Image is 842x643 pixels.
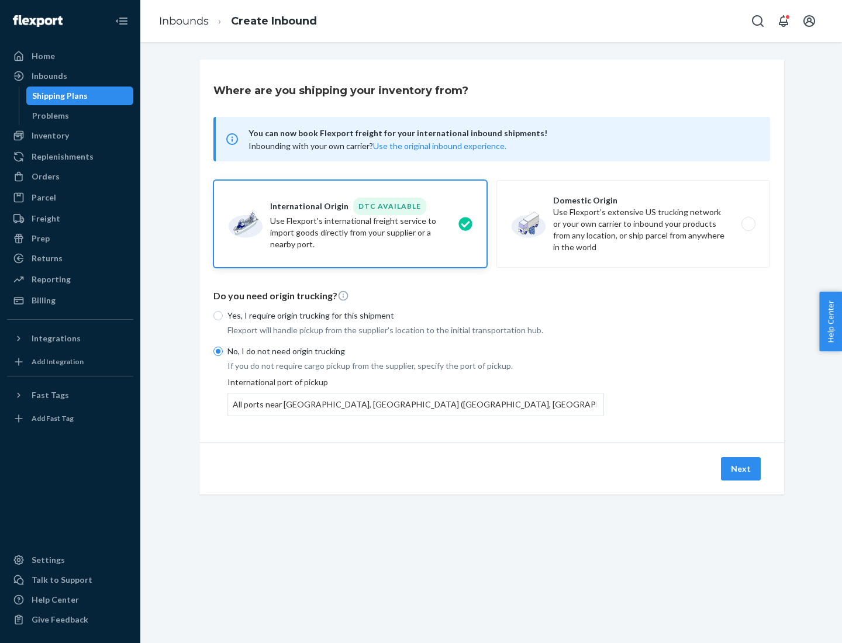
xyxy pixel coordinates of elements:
[32,110,69,122] div: Problems
[213,83,468,98] h3: Where are you shipping your inventory from?
[32,274,71,285] div: Reporting
[7,291,133,310] a: Billing
[13,15,63,27] img: Flexport logo
[32,70,67,82] div: Inbounds
[7,47,133,65] a: Home
[110,9,133,33] button: Close Navigation
[7,571,133,589] a: Talk to Support
[7,610,133,629] button: Give Feedback
[7,167,133,186] a: Orders
[32,554,65,566] div: Settings
[249,126,756,140] span: You can now book Flexport freight for your international inbound shipments!
[32,413,74,423] div: Add Fast Tag
[746,9,769,33] button: Open Search Box
[373,140,506,152] button: Use the original inbound experience.
[32,295,56,306] div: Billing
[798,9,821,33] button: Open account menu
[159,15,209,27] a: Inbounds
[32,130,69,141] div: Inventory
[32,253,63,264] div: Returns
[213,347,223,356] input: No, I do not need origin trucking
[7,147,133,166] a: Replenishments
[32,614,88,625] div: Give Feedback
[32,594,79,606] div: Help Center
[7,551,133,569] a: Settings
[7,249,133,268] a: Returns
[7,329,133,348] button: Integrations
[32,90,88,102] div: Shipping Plans
[32,333,81,344] div: Integrations
[213,311,223,320] input: Yes, I require origin trucking for this shipment
[150,4,326,39] ol: breadcrumbs
[32,171,60,182] div: Orders
[227,376,604,416] div: International port of pickup
[26,87,134,105] a: Shipping Plans
[772,9,795,33] button: Open notifications
[32,233,50,244] div: Prep
[231,15,317,27] a: Create Inbound
[7,67,133,85] a: Inbounds
[227,324,604,336] p: Flexport will handle pickup from the supplier's location to the initial transportation hub.
[7,590,133,609] a: Help Center
[227,345,604,357] p: No, I do not need origin trucking
[32,574,92,586] div: Talk to Support
[227,360,604,372] p: If you do not require cargo pickup from the supplier, specify the port of pickup.
[7,352,133,371] a: Add Integration
[7,229,133,248] a: Prep
[819,292,842,351] button: Help Center
[32,213,60,224] div: Freight
[32,50,55,62] div: Home
[32,151,94,163] div: Replenishments
[249,141,506,151] span: Inbounding with your own carrier?
[213,289,770,303] p: Do you need origin trucking?
[7,270,133,289] a: Reporting
[32,357,84,367] div: Add Integration
[26,106,134,125] a: Problems
[7,126,133,145] a: Inventory
[32,192,56,203] div: Parcel
[7,386,133,405] button: Fast Tags
[32,389,69,401] div: Fast Tags
[7,209,133,228] a: Freight
[7,188,133,207] a: Parcel
[227,310,604,321] p: Yes, I require origin trucking for this shipment
[7,409,133,428] a: Add Fast Tag
[721,457,761,480] button: Next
